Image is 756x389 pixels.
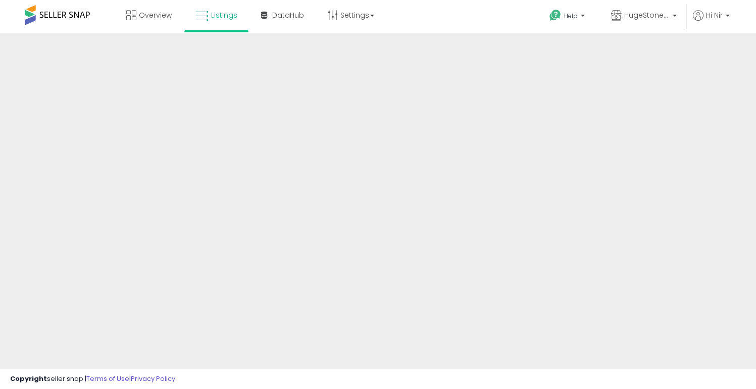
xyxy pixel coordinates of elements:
a: Hi Nir [693,10,730,33]
span: Hi Nir [706,10,723,20]
strong: Copyright [10,374,47,383]
div: seller snap | | [10,374,175,384]
span: Overview [139,10,172,20]
a: Privacy Policy [131,374,175,383]
a: Help [541,2,595,33]
a: Terms of Use [86,374,129,383]
span: Help [564,12,578,20]
span: Listings [211,10,237,20]
span: DataHub [272,10,304,20]
i: Get Help [549,9,562,22]
span: HugeStone Store [624,10,670,20]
